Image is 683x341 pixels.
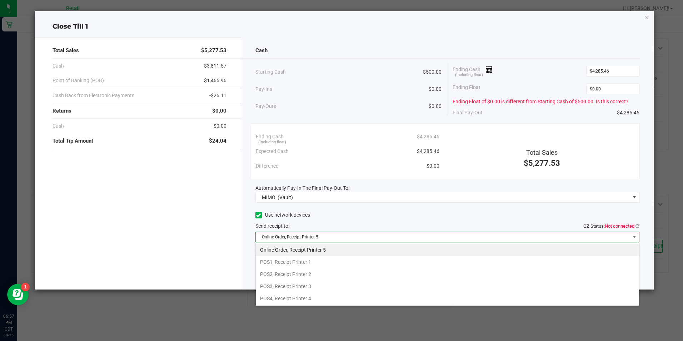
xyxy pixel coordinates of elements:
span: $24.04 [209,137,226,145]
span: $5,277.53 [201,46,226,55]
li: Online Order, Receipt Printer 5 [256,244,639,256]
span: Ending Cash [453,66,493,76]
iframe: Resource center unread badge [21,283,30,291]
span: $0.00 [214,122,226,130]
span: Ending Float [453,84,480,94]
div: Close Till 1 [35,22,653,31]
span: MIMO [262,194,275,200]
span: Cash [255,46,268,55]
span: (including float) [258,139,286,145]
span: Cash [53,62,64,70]
label: Use network devices [255,211,310,219]
span: $0.00 [212,107,226,115]
span: Cash Back from Electronic Payments [53,92,134,99]
span: QZ Status: [583,223,639,229]
span: Send receipt to: [255,223,289,229]
span: $0.00 [429,103,442,110]
span: Pay-Ins [255,85,272,93]
span: $4,285.46 [417,133,439,140]
span: $4,285.46 [617,109,639,117]
div: Returns [53,103,226,119]
span: Automatically Pay-In The Final Pay-Out To: [255,185,349,191]
span: Total Sales [526,149,558,156]
span: Pay-Outs [255,103,276,110]
span: $0.00 [429,85,442,93]
iframe: Resource center [7,284,29,305]
span: Point of Banking (POB) [53,77,104,84]
span: Starting Cash [255,68,286,76]
li: POS2, Receipt Printer 2 [256,268,639,280]
span: (Vault) [278,194,293,200]
span: $1,465.96 [204,77,226,84]
div: Ending Float of $0.00 is different from Starting Cash of $500.00. Is this correct? [453,98,639,105]
li: POS1, Receipt Printer 1 [256,256,639,268]
span: $3,811.57 [204,62,226,70]
span: Online Order, Receipt Printer 5 [256,232,630,242]
span: $4,285.46 [417,148,439,155]
span: $5,277.53 [524,159,560,168]
span: -$26.11 [209,92,226,99]
li: POS3, Receipt Printer 3 [256,280,639,292]
span: Cash [53,122,64,130]
span: Difference [256,162,278,170]
span: Not connected [605,223,634,229]
span: $0.00 [427,162,439,170]
span: Total Tip Amount [53,137,93,145]
span: Expected Cash [256,148,289,155]
span: Ending Cash [256,133,284,140]
span: Final Pay-Out [453,109,483,117]
span: Total Sales [53,46,79,55]
span: $500.00 [423,68,442,76]
span: (including float) [455,72,483,78]
li: POS4, Receipt Printer 4 [256,292,639,305]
